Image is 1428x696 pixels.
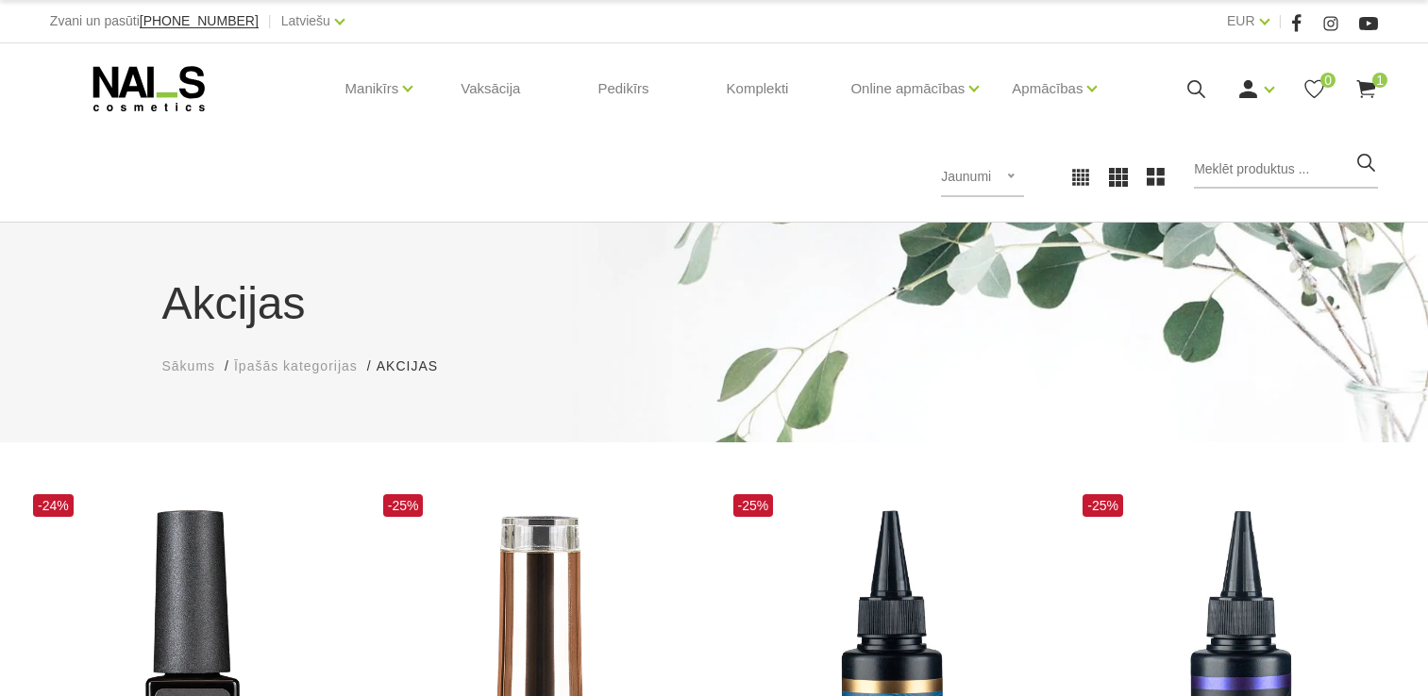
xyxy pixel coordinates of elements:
a: Online apmācības [850,51,965,126]
span: | [268,9,272,33]
a: Vaksācija [445,43,535,134]
div: Zvani un pasūti [50,9,259,33]
span: -25% [1083,494,1123,517]
a: 0 [1302,77,1326,101]
span: | [1279,9,1283,33]
span: Jaunumi [941,169,991,184]
a: Manikīrs [345,51,399,126]
a: 1 [1354,77,1378,101]
li: Akcijas [377,356,457,376]
span: 0 [1320,73,1336,88]
a: [PHONE_NUMBER] [140,14,259,28]
a: Komplekti [712,43,804,134]
span: -24% [33,494,74,517]
a: Latviešu [281,9,330,32]
input: Meklēt produktus ... [1194,151,1378,189]
span: Sākums [162,358,216,373]
a: Pedikīrs [582,43,664,134]
a: Īpašās kategorijas [234,356,358,376]
span: Īpašās kategorijas [234,358,358,373]
span: -25% [733,494,774,517]
a: Sākums [162,356,216,376]
span: 1 [1372,73,1387,88]
a: EUR [1227,9,1255,32]
h1: Akcijas [162,270,1267,338]
span: [PHONE_NUMBER] [140,13,259,28]
span: -25% [383,494,424,517]
a: Apmācības [1012,51,1083,126]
